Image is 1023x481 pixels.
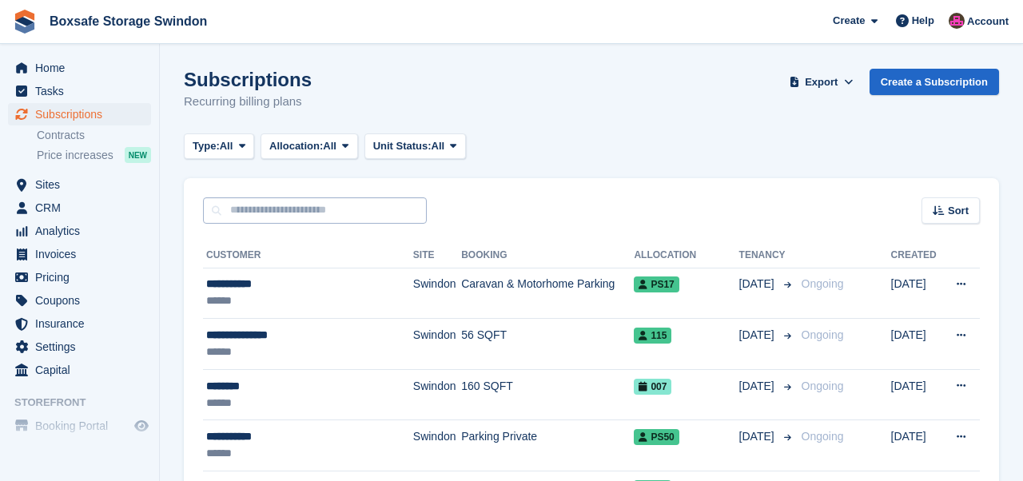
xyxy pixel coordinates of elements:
span: Create [833,13,865,29]
span: Ongoing [802,277,844,290]
th: Site [413,243,461,268]
span: All [220,138,233,154]
a: menu [8,266,151,288]
a: menu [8,220,151,242]
a: menu [8,415,151,437]
h1: Subscriptions [184,69,312,90]
td: [DATE] [891,420,942,471]
span: Subscriptions [35,103,131,125]
span: Pricing [35,266,131,288]
span: Price increases [37,148,113,163]
button: Allocation: All [261,133,358,160]
a: menu [8,197,151,219]
span: Tasks [35,80,131,102]
span: [DATE] [739,428,778,445]
span: PS17 [634,276,679,292]
span: Sites [35,173,131,196]
a: Price increases NEW [37,146,151,164]
span: Sort [948,203,969,219]
td: [DATE] [891,319,942,370]
td: 56 SQFT [461,319,634,370]
span: All [323,138,336,154]
a: menu [8,289,151,312]
td: [DATE] [891,369,942,420]
span: Ongoing [802,328,844,341]
th: Booking [461,243,634,268]
button: Export [786,69,857,95]
span: 007 [634,379,671,395]
button: Type: All [184,133,254,160]
td: Swindon [413,268,461,319]
a: Contracts [37,128,151,143]
td: Swindon [413,369,461,420]
span: Type: [193,138,220,154]
span: Analytics [35,220,131,242]
img: stora-icon-8386f47178a22dfd0bd8f6a31ec36ba5ce8667c1dd55bd0f319d3a0aa187defe.svg [13,10,37,34]
th: Customer [203,243,413,268]
span: CRM [35,197,131,219]
span: [DATE] [739,327,778,344]
p: Recurring billing plans [184,93,312,111]
span: Settings [35,336,131,358]
span: [DATE] [739,378,778,395]
span: Help [912,13,934,29]
span: Storefront [14,395,159,411]
span: Capital [35,359,131,381]
span: PS50 [634,429,679,445]
a: Boxsafe Storage Swindon [43,8,213,34]
span: Ongoing [802,380,844,392]
img: Philip Matthews [949,13,965,29]
a: menu [8,312,151,335]
a: menu [8,243,151,265]
span: [DATE] [739,276,778,292]
td: Caravan & Motorhome Parking [461,268,634,319]
td: [DATE] [891,268,942,319]
a: menu [8,57,151,79]
a: menu [8,103,151,125]
span: Unit Status: [373,138,432,154]
a: Preview store [132,416,151,435]
span: All [432,138,445,154]
td: Parking Private [461,420,634,471]
span: Ongoing [802,430,844,443]
span: Booking Portal [35,415,131,437]
div: NEW [125,147,151,163]
th: Tenancy [739,243,795,268]
span: Coupons [35,289,131,312]
a: menu [8,80,151,102]
span: Home [35,57,131,79]
span: Invoices [35,243,131,265]
td: Swindon [413,420,461,471]
td: Swindon [413,319,461,370]
span: Allocation: [269,138,323,154]
th: Created [891,243,942,268]
span: Export [805,74,838,90]
button: Unit Status: All [364,133,466,160]
span: 115 [634,328,671,344]
td: 160 SQFT [461,369,634,420]
a: menu [8,359,151,381]
a: menu [8,173,151,196]
a: Create a Subscription [870,69,999,95]
th: Allocation [634,243,738,268]
a: menu [8,336,151,358]
span: Account [967,14,1009,30]
span: Insurance [35,312,131,335]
